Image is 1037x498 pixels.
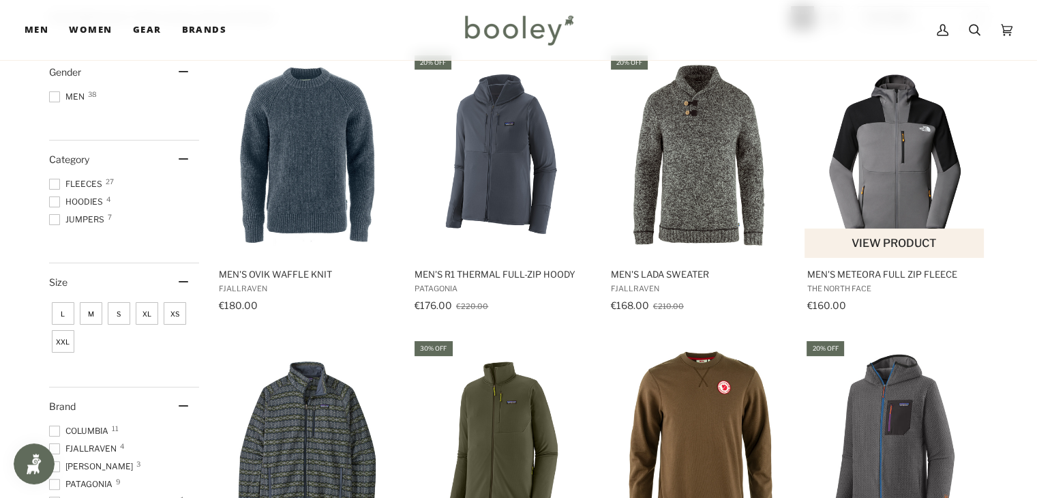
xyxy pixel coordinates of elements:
img: The North Face Men's Meteora Full Zip Fleece Smoked Pearl / TNF Black - Booley Galway [805,65,985,246]
span: Men [25,23,48,37]
span: €180.00 [219,299,258,311]
div: 30% off [415,341,452,355]
a: Men's Lada Sweater [609,53,790,316]
span: [PERSON_NAME] [49,460,137,473]
span: 38 [88,91,97,98]
img: Fjallraven Men's Lada Sweater Grey - Booley Galway [609,65,790,246]
span: Size: XL [136,302,158,325]
span: Category [49,153,89,165]
span: €168.00 [611,299,649,311]
span: Hoodies [49,196,107,208]
span: Brand [49,400,76,412]
a: Men's R1 Thermal Full-Zip Hoody [412,53,593,316]
span: Size: M [80,302,102,325]
span: 7 [108,214,112,220]
span: Patagonia [415,284,591,293]
span: 4 [106,196,110,203]
iframe: Button to open loyalty program pop-up [14,443,55,484]
span: Men's R1 Thermal Full-Zip Hoody [415,268,591,280]
span: Patagonia [49,478,117,490]
span: Size: S [108,302,130,325]
span: 4 [120,443,124,450]
span: €176.00 [415,299,452,311]
span: Fjallraven [49,443,121,455]
a: Men's Meteora Full Zip Fleece [805,53,985,316]
span: 11 [112,425,119,432]
span: €160.00 [807,299,845,311]
span: 3 [136,460,140,467]
span: Size [49,276,67,288]
img: Patagonia Men's R1 Thermal Full-Zip Hoody Smolder Blue - Booley Galway [412,65,593,246]
span: Size: L [52,302,74,325]
span: Men [49,91,89,103]
span: Fjallraven [611,284,787,293]
span: Gender [49,66,81,78]
img: Fjallraven Men's Ovik Waffle Knit Navy - Booley Galway [217,65,397,246]
span: 9 [116,478,121,485]
span: The North Face [807,284,983,293]
span: Gear [133,23,162,37]
span: Size: XXL [52,330,74,353]
span: Jumpers [49,214,108,226]
span: €210.00 [653,302,684,311]
span: Men's Lada Sweater [611,268,787,280]
span: Brands [181,23,226,37]
span: Fleeces [49,178,106,190]
div: 20% off [807,341,843,355]
span: 27 [106,178,114,185]
img: Booley [459,10,578,50]
a: Men's Ovik Waffle Knit [217,53,397,316]
span: Women [69,23,112,37]
div: 20% off [611,55,648,70]
span: Men's Ovik Waffle Knit [219,268,395,280]
button: View product [805,229,984,258]
span: €220.00 [456,302,488,311]
span: Men's Meteora Full Zip Fleece [807,268,983,280]
span: Fjallraven [219,284,395,293]
span: Size: XS [164,302,186,325]
span: Columbia [49,425,112,437]
div: 20% off [415,55,451,70]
